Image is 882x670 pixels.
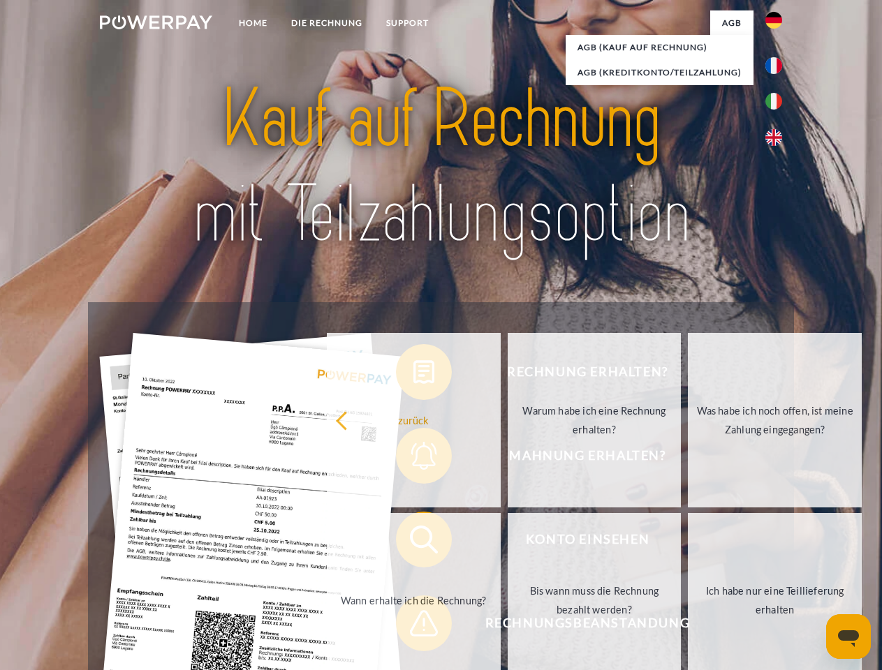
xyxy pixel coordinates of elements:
[765,12,782,29] img: de
[374,10,441,36] a: SUPPORT
[696,581,853,619] div: Ich habe nur eine Teillieferung erhalten
[227,10,279,36] a: Home
[100,15,212,29] img: logo-powerpay-white.svg
[765,129,782,146] img: en
[688,333,862,507] a: Was habe ich noch offen, ist meine Zahlung eingegangen?
[279,10,374,36] a: DIE RECHNUNG
[710,10,754,36] a: agb
[826,614,871,659] iframe: Schaltfläche zum Öffnen des Messaging-Fensters
[516,401,673,439] div: Warum habe ich eine Rechnung erhalten?
[696,401,853,439] div: Was habe ich noch offen, ist meine Zahlung eingegangen?
[765,93,782,110] img: it
[566,60,754,85] a: AGB (Kreditkonto/Teilzahlung)
[566,35,754,60] a: AGB (Kauf auf Rechnung)
[516,581,673,619] div: Bis wann muss die Rechnung bezahlt werden?
[765,57,782,74] img: fr
[335,410,492,429] div: zurück
[335,590,492,609] div: Wann erhalte ich die Rechnung?
[133,67,749,267] img: title-powerpay_de.svg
